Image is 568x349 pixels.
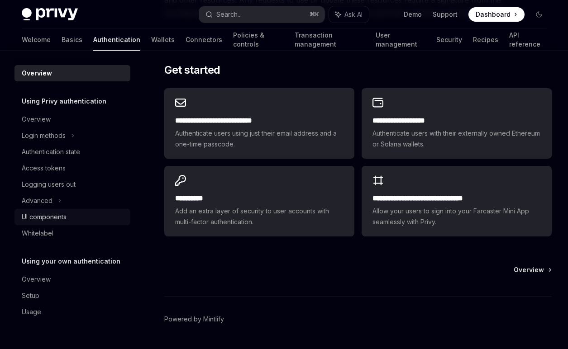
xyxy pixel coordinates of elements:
[22,307,41,317] div: Usage
[473,29,498,51] a: Recipes
[22,179,76,190] div: Logging users out
[514,265,544,274] span: Overview
[329,6,369,23] button: Ask AI
[22,146,80,157] div: Authentication state
[164,166,354,236] a: **** *****Add an extra layer of security to user accounts with multi-factor authentication.
[22,290,39,301] div: Setup
[22,29,51,51] a: Welcome
[175,128,344,150] span: Authenticate users using just their email address and a one-time passcode.
[436,29,462,51] a: Security
[372,206,541,227] span: Allow your users to sign into your Farcaster Mini App seamlessly with Privy.
[372,128,541,150] span: Authenticate users with their externally owned Ethereum or Solana wallets.
[93,29,140,51] a: Authentication
[14,160,130,176] a: Access tokens
[468,7,525,22] a: Dashboard
[14,288,130,304] a: Setup
[509,29,546,51] a: API reference
[151,29,175,51] a: Wallets
[22,228,53,239] div: Whitelabel
[14,304,130,320] a: Usage
[14,209,130,225] a: UI components
[175,206,344,227] span: Add an extra layer of security to user accounts with multi-factor authentication.
[22,114,51,125] div: Overview
[22,212,67,222] div: UI components
[476,10,511,19] span: Dashboard
[433,10,458,19] a: Support
[199,6,325,23] button: Search...⌘K
[22,96,106,107] h5: Using Privy authentication
[14,111,130,127] a: Overview
[186,29,222,51] a: Connectors
[404,10,422,19] a: Demo
[362,88,552,159] a: **** **** **** ****Authenticate users with their externally owned Ethereum or Solana wallets.
[310,11,319,18] span: ⌘ K
[164,63,220,77] span: Get started
[376,29,425,51] a: User management
[62,29,82,51] a: Basics
[22,130,66,141] div: Login methods
[22,274,51,285] div: Overview
[14,144,130,160] a: Authentication state
[14,225,130,241] a: Whitelabel
[344,10,363,19] span: Ask AI
[233,29,284,51] a: Policies & controls
[14,271,130,288] a: Overview
[22,68,52,79] div: Overview
[14,65,130,81] a: Overview
[216,9,242,20] div: Search...
[532,7,546,22] button: Toggle dark mode
[22,163,66,174] div: Access tokens
[22,256,120,267] h5: Using your own authentication
[14,176,130,193] a: Logging users out
[295,29,365,51] a: Transaction management
[514,265,551,274] a: Overview
[22,195,53,206] div: Advanced
[164,315,224,324] a: Powered by Mintlify
[22,8,78,21] img: dark logo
